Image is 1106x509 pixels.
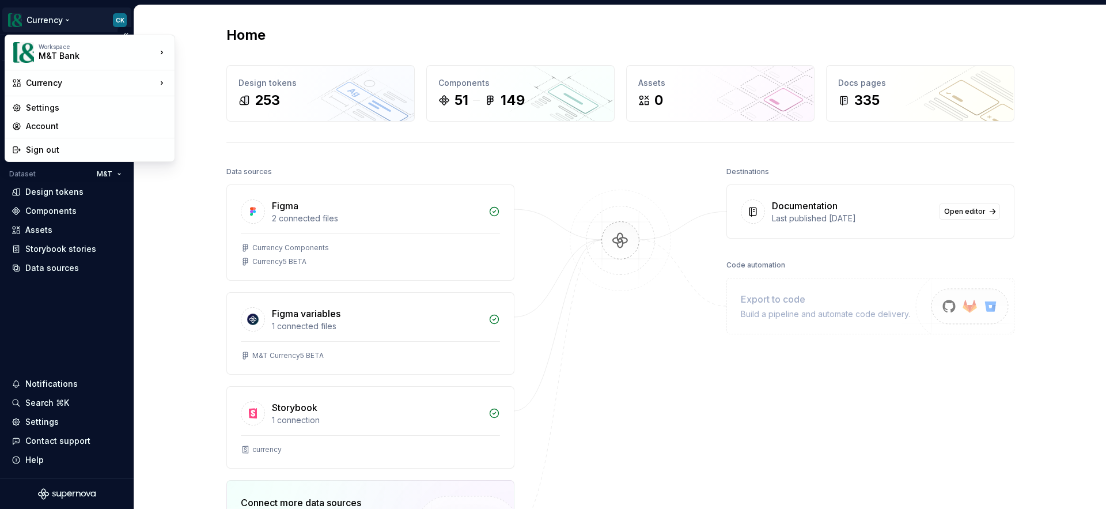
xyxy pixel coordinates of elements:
[26,77,156,89] div: Currency
[39,43,156,50] div: Workspace
[13,42,34,63] img: 77b064d8-59cc-4dbd-8929-60c45737814c.png
[26,102,168,114] div: Settings
[26,120,168,132] div: Account
[26,144,168,156] div: Sign out
[39,50,137,62] div: M&T Bank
